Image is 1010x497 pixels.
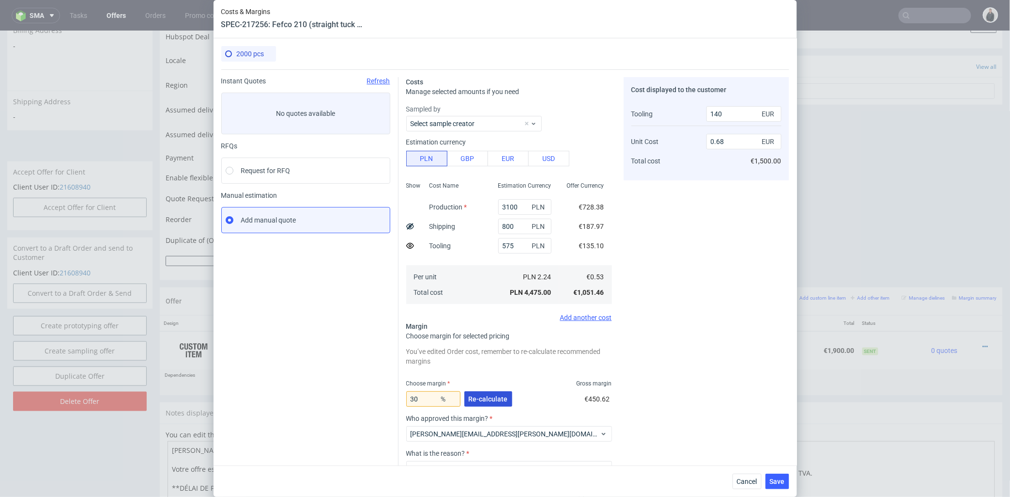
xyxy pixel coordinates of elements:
[406,391,460,407] input: 0.00
[726,300,792,338] td: €160.00
[567,182,604,190] span: Offer Currency
[60,237,91,246] a: 21608940
[60,151,91,160] a: 21608940
[13,81,147,91] span: -
[510,289,551,296] span: PLN 4,475.00
[277,352,300,359] strong: 771974
[406,345,612,368] div: You’ve edited Order cost, remember to re-calculate recommended margins
[498,238,551,254] input: 0.00
[160,285,267,301] th: Design
[237,50,264,58] span: 2000 pcs
[603,300,660,338] td: €0.87
[631,110,653,118] span: Tooling
[221,142,390,150] div: RFQs
[13,336,147,355] a: Duplicate Offer
[166,141,326,160] td: Enable flexible payments
[587,273,604,281] span: €0.53
[585,395,610,403] span: €450.62
[706,106,781,122] input: 0.00
[221,77,390,85] div: Instant Quotes
[414,273,437,281] span: Per unit
[411,464,600,474] span: Result of negotiations with a customer
[331,285,562,301] th: Name
[579,203,604,211] span: €728.38
[271,316,294,323] strong: 771973
[851,264,890,270] small: Add other item
[952,264,997,270] small: Margin summary
[166,225,312,235] button: Force CRM resync
[498,199,551,215] input: 0.00
[166,266,182,274] span: Offer
[498,219,551,234] input: 0.00
[336,203,560,216] input: Only numbers
[603,346,660,364] td: €160.00
[13,361,147,380] input: Delete Offer
[221,19,367,30] header: SPEC-217256: Fefco 210 (straight tuck end)
[406,151,447,166] button: PLN
[530,200,550,214] span: PLN
[751,157,781,165] span: €1,500.00
[335,305,558,335] div: Petitgraf Sp. z o.o • Custom
[13,285,147,305] a: Create prototyping offer
[730,264,789,270] small: Add line item from VMA
[977,32,997,40] a: View all
[577,380,612,387] span: Gross margin
[251,144,259,151] img: Hokodo
[498,182,551,190] span: Estimation Currency
[596,31,613,40] span: Tasks
[737,478,757,485] span: Cancel
[13,253,147,272] input: Convert to a Draft Order & Send
[13,151,147,161] p: Client User ID:
[13,10,147,20] span: -
[447,151,488,166] button: GBP
[429,182,459,190] span: Cost Name
[241,215,296,225] span: Add manual quote
[406,182,421,190] span: Show
[258,399,292,408] a: markdown
[169,307,218,332] img: ico-item-custom-a8f9c3db6a5631ce2f509e228e8b95abde266dc4376634de7b166047de09ff05.png
[429,203,467,211] label: Production
[165,341,195,347] span: Dependencies
[792,300,858,338] td: €1,900.00
[221,8,367,16] span: Costs & Margins
[406,138,466,146] label: Estimation currency
[166,20,326,45] td: Locale
[464,391,512,407] button: Re-calculate
[166,160,326,182] td: Quote Request ID
[760,135,780,148] span: EUR
[221,93,390,134] label: No quotes available
[335,326,373,333] span: Source:
[13,237,147,247] p: Client User ID:
[414,289,444,296] span: Total cost
[221,192,390,199] span: Manual estimation
[7,60,153,81] div: Shipping Address
[603,285,660,301] th: Unit Price
[469,396,508,402] span: Re-calculate
[7,207,153,237] div: Convert to a Draft Order and send to Customer
[733,474,762,489] button: Cancel
[563,300,603,338] td: 2000
[166,94,326,119] td: Assumed delivery zipcode
[160,371,1003,393] div: Notes displayed below the Offer
[335,351,378,360] span: Outils de production
[406,314,612,321] div: Add another cost
[423,306,459,314] span: SPEC- 217256
[902,264,945,270] small: Manage dielines
[406,380,450,387] label: Choose margin
[862,317,878,324] span: Sent
[760,107,780,121] span: EUR
[13,167,147,186] button: Accept Offer for Client
[267,285,331,301] th: ID
[794,264,846,270] small: Add custom line item
[406,104,612,114] label: Sampled by
[13,310,147,330] a: Create sampling offer
[530,239,550,253] span: PLN
[515,225,567,235] input: Save
[765,474,789,489] button: Save
[406,449,612,457] label: What is the reason?
[429,242,451,250] label: Tooling
[411,120,475,128] label: Select sample creator
[241,166,291,176] span: Request for RFQ
[631,86,727,94] span: Cost displayed to the customer
[726,285,792,301] th: Dependencies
